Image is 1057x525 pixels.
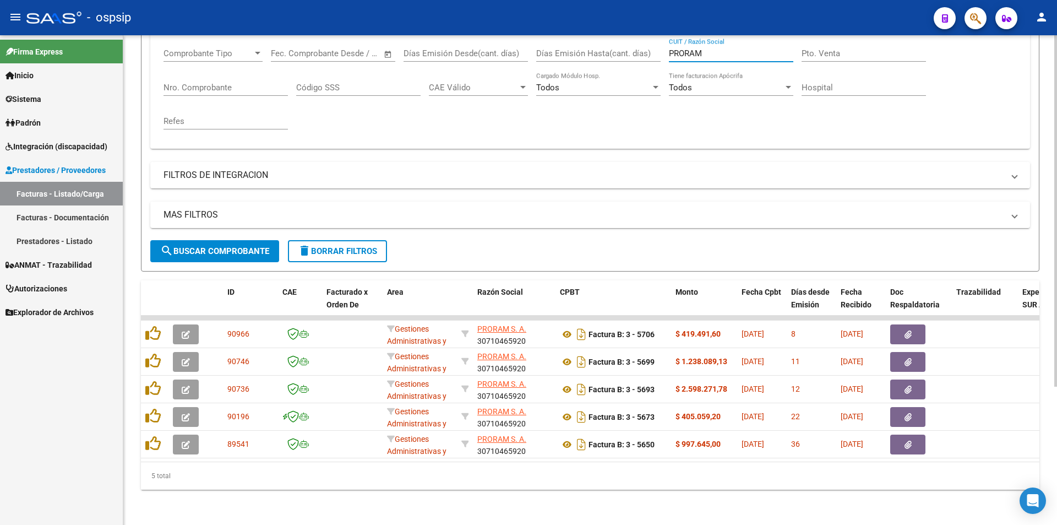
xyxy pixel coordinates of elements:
[6,306,94,318] span: Explorador de Archivos
[387,352,446,386] span: Gestiones Administrativas y Otros
[6,93,41,105] span: Sistema
[1020,488,1046,514] div: Open Intercom Messenger
[589,440,655,449] strong: Factura B: 3 - 5650
[574,326,589,343] i: Descargar documento
[841,412,863,421] span: [DATE]
[271,48,315,58] input: Fecha inicio
[791,329,796,338] span: 8
[675,385,727,393] strong: $ 2.598.271,78
[742,440,764,448] span: [DATE]
[227,357,249,366] span: 90746
[326,288,368,309] span: Facturado x Orden De
[477,433,551,456] div: 30710465920
[477,288,523,296] span: Razón Social
[282,288,297,296] span: CAE
[387,380,446,414] span: Gestiones Administrativas y Otros
[278,280,322,329] datatable-header-cell: CAE
[742,329,764,338] span: [DATE]
[227,288,235,296] span: ID
[787,280,836,329] datatable-header-cell: Días desde Emisión
[836,280,886,329] datatable-header-cell: Fecha Recibido
[669,83,692,93] span: Todos
[325,48,379,58] input: Fecha fin
[841,357,863,366] span: [DATE]
[791,288,830,309] span: Días desde Emisión
[1035,10,1048,24] mat-icon: person
[387,407,446,441] span: Gestiones Administrativas y Otros
[477,435,526,443] span: PRORAM S. A.
[164,48,253,58] span: Comprobante Tipo
[473,280,555,329] datatable-header-cell: Razón Social
[150,162,1030,188] mat-expansion-panel-header: FILTROS DE INTEGRACION
[675,412,721,421] strong: $ 405.059,20
[675,440,721,448] strong: $ 997.645,00
[227,385,249,393] span: 90736
[742,357,764,366] span: [DATE]
[841,440,863,448] span: [DATE]
[791,385,800,393] span: 12
[288,240,387,262] button: Borrar Filtros
[6,69,34,82] span: Inicio
[383,280,457,329] datatable-header-cell: Area
[387,324,446,359] span: Gestiones Administrativas y Otros
[429,83,518,93] span: CAE Válido
[6,140,107,153] span: Integración (discapacidad)
[298,246,377,256] span: Borrar Filtros
[141,462,1039,490] div: 5 total
[890,288,940,309] span: Doc Respaldatoria
[791,412,800,421] span: 22
[6,164,106,176] span: Prestadores / Proveedores
[477,350,551,374] div: 30710465920
[841,288,871,309] span: Fecha Recibido
[477,324,526,333] span: PRORAM S. A.
[675,357,727,366] strong: $ 1.238.089,13
[160,246,269,256] span: Buscar Comprobante
[589,330,655,339] strong: Factura B: 3 - 5706
[574,353,589,371] i: Descargar documento
[298,244,311,257] mat-icon: delete
[574,408,589,426] i: Descargar documento
[387,288,404,296] span: Area
[382,48,395,61] button: Open calendar
[6,46,63,58] span: Firma Express
[227,412,249,421] span: 90196
[675,288,698,296] span: Monto
[536,83,559,93] span: Todos
[322,280,383,329] datatable-header-cell: Facturado x Orden De
[742,385,764,393] span: [DATE]
[574,436,589,453] i: Descargar documento
[742,288,781,296] span: Fecha Cpbt
[841,385,863,393] span: [DATE]
[477,352,526,361] span: PRORAM S. A.
[150,240,279,262] button: Buscar Comprobante
[164,209,1004,221] mat-panel-title: MAS FILTROS
[9,10,22,24] mat-icon: menu
[160,244,173,257] mat-icon: search
[6,283,67,295] span: Autorizaciones
[956,288,1001,296] span: Trazabilidad
[477,407,526,416] span: PRORAM S. A.
[227,440,249,448] span: 89541
[791,357,800,366] span: 11
[164,169,1004,181] mat-panel-title: FILTROS DE INTEGRACION
[477,323,551,346] div: 30710465920
[477,378,551,401] div: 30710465920
[589,385,655,394] strong: Factura B: 3 - 5693
[477,380,526,388] span: PRORAM S. A.
[886,280,952,329] datatable-header-cell: Doc Respaldatoria
[742,412,764,421] span: [DATE]
[560,288,580,296] span: CPBT
[6,259,92,271] span: ANMAT - Trazabilidad
[671,280,737,329] datatable-header-cell: Monto
[223,280,278,329] datatable-header-cell: ID
[589,413,655,421] strong: Factura B: 3 - 5673
[589,358,655,366] strong: Factura B: 3 - 5699
[87,6,131,30] span: - ospsip
[477,405,551,429] div: 30710465920
[841,329,863,338] span: [DATE]
[6,117,41,129] span: Padrón
[791,440,800,448] span: 36
[555,280,671,329] datatable-header-cell: CPBT
[675,329,721,338] strong: $ 419.491,60
[150,202,1030,228] mat-expansion-panel-header: MAS FILTROS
